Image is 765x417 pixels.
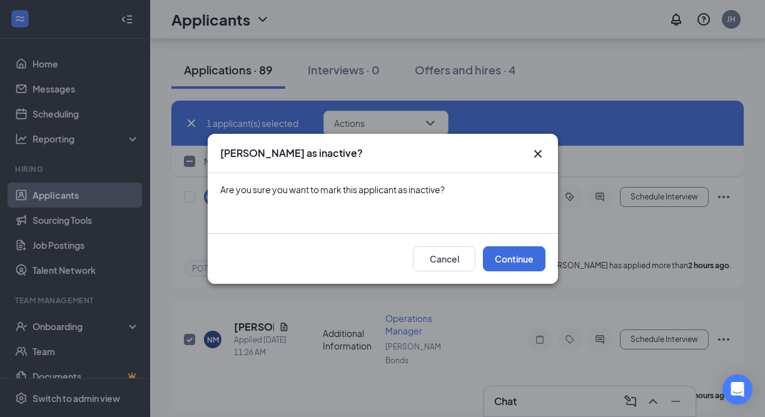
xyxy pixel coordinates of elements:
div: Are you sure you want to mark this applicant as inactive? [220,183,545,196]
svg: Cross [530,146,545,161]
button: Cancel [413,246,475,271]
button: Close [530,146,545,161]
h3: [PERSON_NAME] as inactive? [220,146,363,160]
button: Continue [483,246,545,271]
div: Open Intercom Messenger [722,374,752,404]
